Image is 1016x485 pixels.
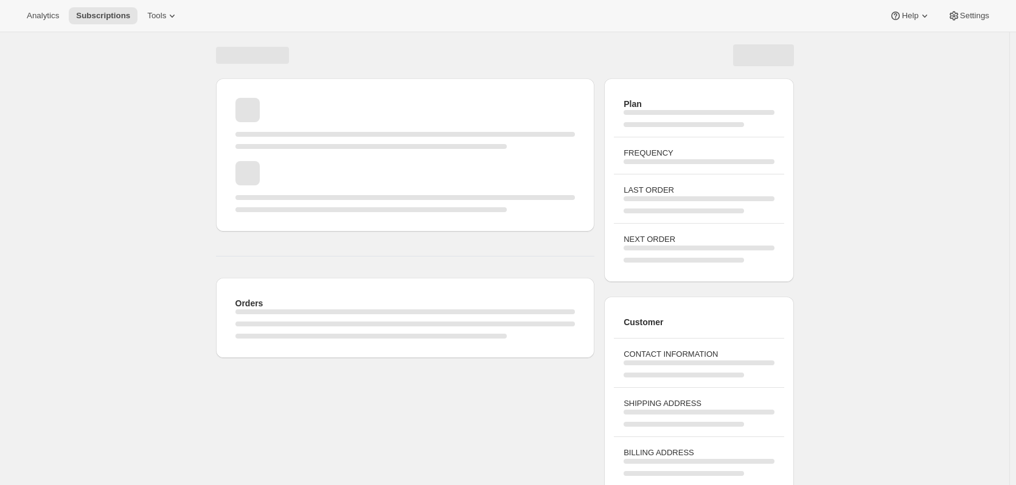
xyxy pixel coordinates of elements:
[76,11,130,21] span: Subscriptions
[624,184,774,196] h3: LAST ORDER
[624,316,774,328] h2: Customer
[19,7,66,24] button: Analytics
[624,98,774,110] h2: Plan
[147,11,166,21] span: Tools
[624,348,774,360] h3: CONTACT INFORMATION
[624,397,774,410] h3: SHIPPING ADDRESS
[882,7,938,24] button: Help
[624,447,774,459] h3: BILLING ADDRESS
[902,11,918,21] span: Help
[624,233,774,246] h3: NEXT ORDER
[235,297,576,309] h2: Orders
[960,11,989,21] span: Settings
[941,7,997,24] button: Settings
[140,7,186,24] button: Tools
[624,147,774,159] h3: FREQUENCY
[69,7,137,24] button: Subscriptions
[27,11,59,21] span: Analytics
